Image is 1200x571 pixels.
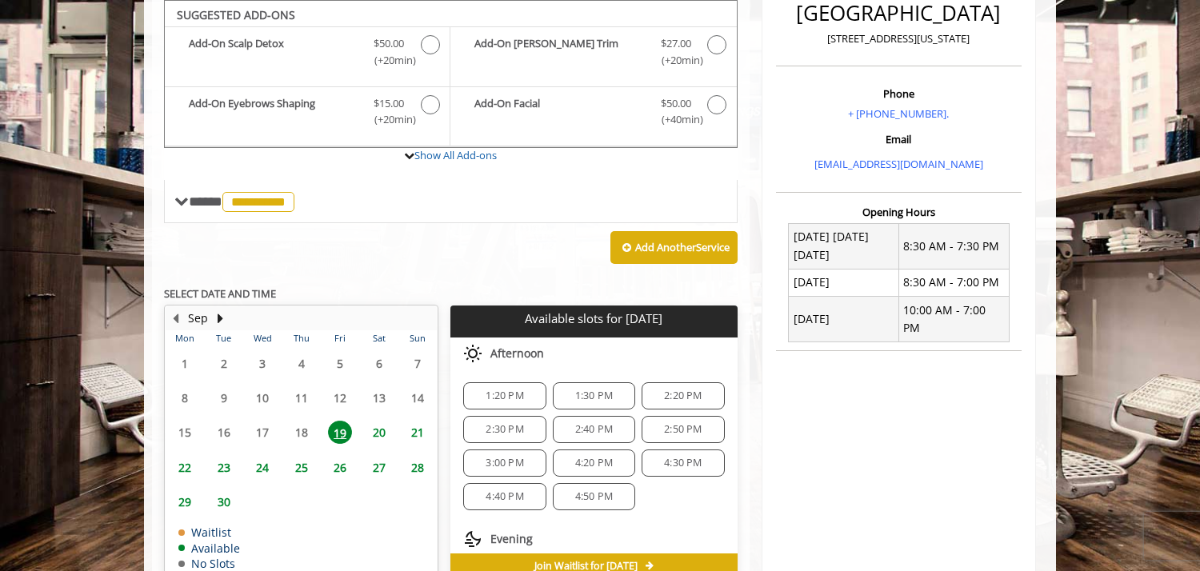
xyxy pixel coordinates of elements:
[789,297,899,342] td: [DATE]
[474,35,644,69] b: Add-On [PERSON_NAME] Trim
[486,490,523,503] span: 4:40 PM
[173,95,442,133] label: Add-On Eyebrows Shaping
[366,111,413,128] span: (+20min )
[178,526,240,538] td: Waitlist
[898,269,1009,296] td: 8:30 AM - 7:00 PM
[457,312,730,325] p: Available slots for [DATE]
[664,457,702,469] span: 4:30 PM
[553,382,635,409] div: 1:30 PM
[166,450,204,485] td: Select day22
[486,389,523,402] span: 1:20 PM
[848,106,949,121] a: + [PHONE_NUMBER].
[661,35,691,52] span: $27.00
[490,347,544,360] span: Afternoon
[780,88,1018,99] h3: Phone
[463,483,546,510] div: 4:40 PM
[898,297,1009,342] td: 10:00 AM - 7:00 PM
[321,415,359,449] td: Select day19
[282,450,320,485] td: Select day25
[610,231,738,265] button: Add AnotherService
[575,423,613,436] span: 2:40 PM
[212,490,236,513] span: 30
[328,456,352,479] span: 26
[642,416,724,443] div: 2:50 PM
[328,421,352,444] span: 19
[463,449,546,477] div: 3:00 PM
[463,529,482,549] img: evening slots
[243,330,282,346] th: Wed
[367,421,391,444] span: 20
[214,309,226,327] button: Next Month
[652,52,699,69] span: (+20min )
[366,52,413,69] span: (+20min )
[486,457,523,469] span: 3:00 PM
[166,330,204,346] th: Mon
[374,95,404,112] span: $15.00
[642,382,724,409] div: 2:20 PM
[463,382,546,409] div: 1:20 PM
[575,389,613,402] span: 1:30 PM
[212,456,236,479] span: 23
[406,456,430,479] span: 28
[398,450,438,485] td: Select day28
[204,450,242,485] td: Select day23
[243,450,282,485] td: Select day24
[178,542,240,554] td: Available
[359,330,398,346] th: Sat
[359,450,398,485] td: Select day27
[188,309,208,327] button: Sep
[780,30,1018,47] p: [STREET_ADDRESS][US_STATE]
[789,223,899,269] td: [DATE] [DATE] [DATE]
[463,416,546,443] div: 2:30 PM
[789,269,899,296] td: [DATE]
[169,309,182,327] button: Previous Month
[661,95,691,112] span: $50.00
[374,35,404,52] span: $50.00
[780,2,1018,25] h2: [GEOGRAPHIC_DATA]
[635,240,730,254] b: Add Another Service
[177,7,295,22] b: SUGGESTED ADD-ONS
[458,35,728,73] label: Add-On Beard Trim
[359,415,398,449] td: Select day20
[282,330,320,346] th: Thu
[166,485,204,519] td: Select day29
[367,456,391,479] span: 27
[173,456,197,479] span: 22
[814,157,983,171] a: [EMAIL_ADDRESS][DOMAIN_NAME]
[321,450,359,485] td: Select day26
[398,415,438,449] td: Select day21
[553,449,635,477] div: 4:20 PM
[642,449,724,477] div: 4:30 PM
[250,456,274,479] span: 24
[178,557,240,569] td: No Slots
[553,483,635,510] div: 4:50 PM
[553,416,635,443] div: 2:40 PM
[898,223,1009,269] td: 8:30 AM - 7:30 PM
[463,344,482,363] img: afternoon slots
[189,95,358,129] b: Add-On Eyebrows Shaping
[321,330,359,346] th: Fri
[398,330,438,346] th: Sun
[664,389,702,402] span: 2:20 PM
[406,421,430,444] span: 21
[776,206,1022,218] h3: Opening Hours
[652,111,699,128] span: (+40min )
[490,533,533,545] span: Evening
[173,35,442,73] label: Add-On Scalp Detox
[204,485,242,519] td: Select day30
[780,134,1018,145] h3: Email
[173,490,197,513] span: 29
[164,286,276,301] b: SELECT DATE AND TIME
[204,330,242,346] th: Tue
[575,457,613,469] span: 4:20 PM
[575,490,613,503] span: 4:50 PM
[290,456,314,479] span: 25
[664,423,702,436] span: 2:50 PM
[414,148,497,162] a: Show All Add-ons
[474,95,644,129] b: Add-On Facial
[458,95,728,133] label: Add-On Facial
[486,423,523,436] span: 2:30 PM
[189,35,358,69] b: Add-On Scalp Detox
